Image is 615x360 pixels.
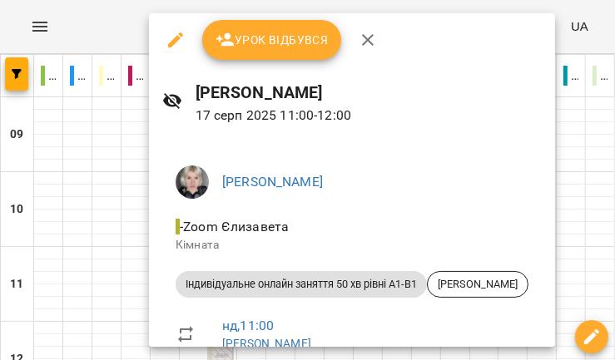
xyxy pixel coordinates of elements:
[196,80,542,106] h6: [PERSON_NAME]
[428,277,528,292] span: [PERSON_NAME]
[427,271,528,298] div: [PERSON_NAME]
[176,219,292,234] span: - Zoom Єлизавета
[176,165,209,199] img: e6b29b008becd306e3c71aec93de28f6.jpeg
[176,277,427,292] span: Індивідуальне онлайн заняття 50 хв рівні А1-В1
[196,106,542,126] p: 17 серп 2025 11:00 - 12:00
[222,337,311,350] a: [PERSON_NAME]
[176,237,528,254] p: Кімната
[202,20,342,60] button: Урок відбувся
[216,30,329,50] span: Урок відбувся
[222,318,274,333] a: нд , 11:00
[222,174,323,190] a: [PERSON_NAME]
